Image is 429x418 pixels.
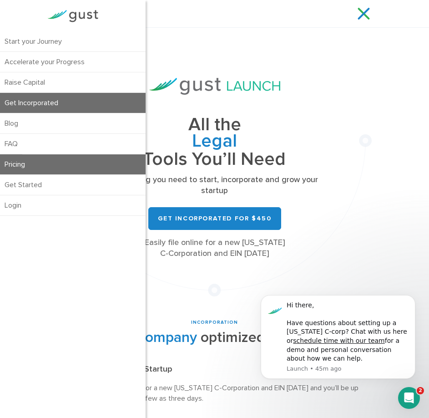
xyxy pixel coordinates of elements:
iframe: Intercom notifications message [247,281,429,393]
p: Easily file online for a new [US_STATE] C-Corporation and EIN [DATE] and you’ll be up and running... [92,382,363,403]
a: Get Incorporated for $450 [148,207,281,230]
div: Easily file online for a new [US_STATE] C-Corporation and EIN [DATE] [105,237,324,259]
h2: Form a optimized for growth [58,330,372,346]
span: company [138,329,197,346]
iframe: Intercom live chat [398,387,420,409]
h3: Incorporate a Startup [92,364,363,378]
span: 2 [417,387,424,394]
span: Legal [105,133,324,151]
img: Gust Logo [47,10,98,22]
div: INCORPORATION [58,319,372,326]
h1: All the Tools You’ll Need [105,117,324,168]
img: Gust Launch Logo [149,78,280,95]
p: Everything you need to start, incorporate and grow your startup [105,174,324,196]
